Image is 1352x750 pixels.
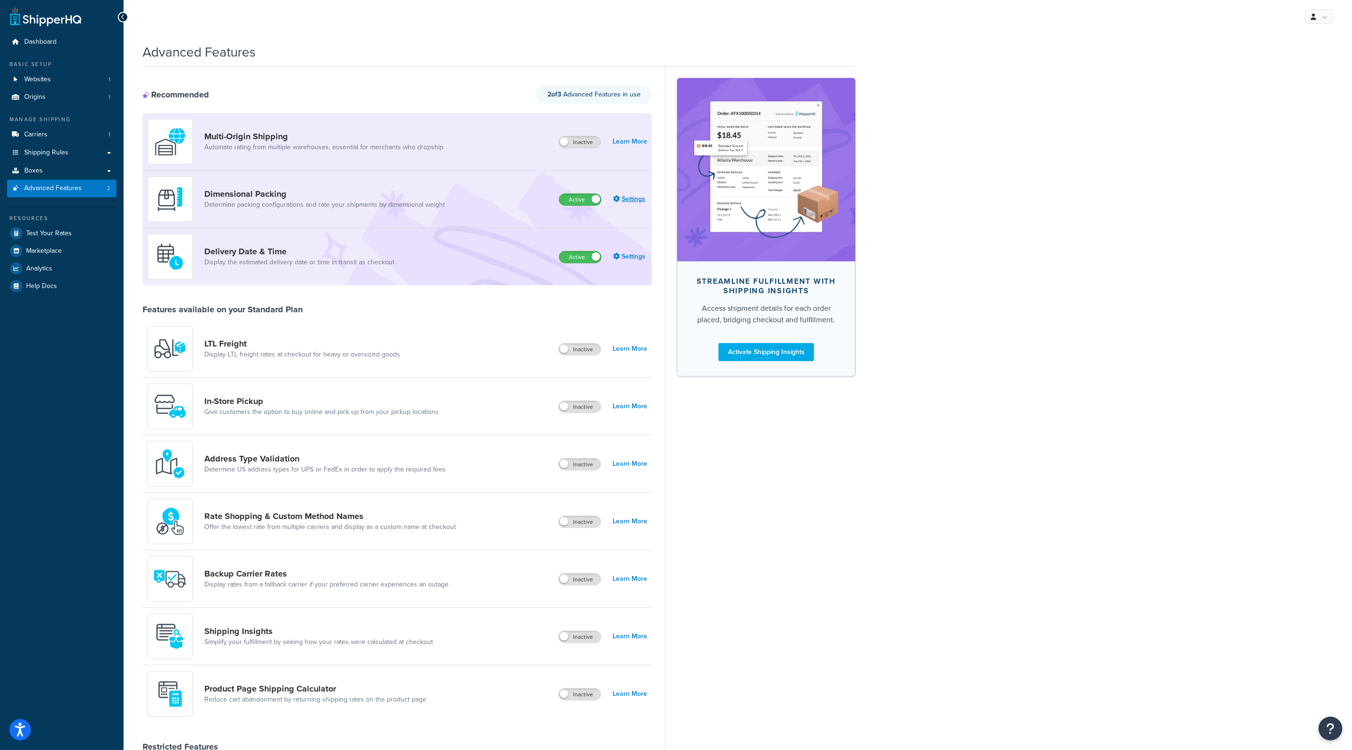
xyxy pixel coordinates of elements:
[26,265,52,273] span: Analytics
[613,630,647,643] a: Learn More
[204,350,400,359] a: Display LTL freight rates at checkout for heavy or oversized goods
[7,242,116,260] a: Marketplace
[204,568,449,579] a: Backup Carrier Rates
[613,687,647,701] a: Learn More
[204,338,400,349] a: LTL Freight
[613,250,647,263] a: Settings
[691,92,841,247] img: feature-image-si-e24932ea9b9fcd0ff835db86be1ff8d589347e8876e1638d903ea230a36726be.png
[24,131,48,139] span: Carriers
[692,277,840,296] div: Streamline Fulfillment with Shipping Insights
[7,126,116,144] a: Carriers1
[7,180,116,197] a: Advanced Features2
[559,574,601,585] label: Inactive
[153,505,187,538] img: icon-duo-feat-rate-shopping-ecdd8bed.png
[7,115,116,124] div: Manage Shipping
[204,200,445,210] a: Determine packing configurations and rate your shipments by dimensional weight
[153,447,187,481] img: kIG8fy0lQAAAABJRU5ErkJggg==
[559,251,601,263] label: Active
[7,71,116,88] a: Websites1
[26,230,72,238] span: Test Your Rates
[24,93,46,101] span: Origins
[24,38,57,46] span: Dashboard
[204,695,426,704] a: Reduce cart abandonment by returning shipping rates on the product page
[204,626,433,636] a: Shipping Insights
[559,516,601,528] label: Inactive
[547,89,561,99] strong: 2 of 3
[108,131,110,139] span: 1
[108,76,110,84] span: 1
[613,515,647,528] a: Learn More
[1319,717,1342,740] button: Open Resource Center
[153,620,187,653] img: Acw9rhKYsOEjAAAAAElFTkSuQmCC
[547,89,641,99] span: Advanced Features in use
[7,144,116,162] a: Shipping Rules
[7,180,116,197] li: Advanced Features
[7,33,116,51] a: Dashboard
[204,189,445,199] a: Dimensional Packing
[613,342,647,356] a: Learn More
[153,183,187,216] img: DTVBYsAAAAAASUVORK5CYII=
[613,192,647,206] a: Settings
[559,459,601,470] label: Inactive
[559,194,601,205] label: Active
[153,240,187,273] img: gfkeb5ejjkALwAAAABJRU5ErkJggg==
[204,396,439,406] a: In-Store Pickup
[107,184,110,192] span: 2
[204,522,456,532] a: Offer the lowest rate from multiple carriers and display as a custom name at checkout
[204,246,396,257] a: Delivery Date & Time
[613,457,647,471] a: Learn More
[7,126,116,144] li: Carriers
[7,278,116,295] a: Help Docs
[7,162,116,180] a: Boxes
[613,400,647,413] a: Learn More
[108,93,110,101] span: 1
[153,677,187,711] img: +D8d0cXZM7VpdAAAAAElFTkSuQmCC
[7,225,116,242] a: Test Your Rates
[613,572,647,586] a: Learn More
[7,214,116,222] div: Resources
[204,131,443,142] a: Multi-Origin Shipping
[7,88,116,106] li: Origins
[7,260,116,277] a: Analytics
[204,580,449,589] a: Display rates from a fallback carrier if your preferred carrier experiences an outage
[559,631,601,643] label: Inactive
[7,71,116,88] li: Websites
[7,88,116,106] a: Origins1
[559,689,601,700] label: Inactive
[7,60,116,68] div: Basic Setup
[204,637,433,647] a: Simplify your fulfillment by seeing how your rates were calculated at checkout
[204,143,443,152] a: Automate rating from multiple warehouses, essential for merchants who dropship
[204,407,439,417] a: Give customers the option to buy online and pick up from your pickup locations
[143,43,256,61] h1: Advanced Features
[24,167,43,175] span: Boxes
[143,89,209,100] div: Recommended
[143,304,303,315] div: Features available on your Standard Plan
[204,465,446,474] a: Determine US address types for UPS or FedEx in order to apply the required fees
[559,344,601,355] label: Inactive
[153,390,187,423] img: wfgcfpwTIucLEAAAAASUVORK5CYII=
[204,258,396,267] a: Display the estimated delivery date or time in transit as checkout.
[153,125,187,158] img: WatD5o0RtDAAAAAElFTkSuQmCC
[24,149,68,157] span: Shipping Rules
[26,247,62,255] span: Marketplace
[24,184,82,192] span: Advanced Features
[26,282,57,290] span: Help Docs
[692,303,840,326] div: Access shipment details for each order placed, bridging checkout and fulfillment.
[153,562,187,596] img: icon-duo-feat-backup-carrier-4420b188.png
[204,683,426,694] a: Product Page Shipping Calculator
[559,136,601,148] label: Inactive
[24,76,51,84] span: Websites
[153,332,187,365] img: y79ZsPf0fXUFUhFXDzUgf+ktZg5F2+ohG75+v3d2s1D9TjoU8PiyCIluIjV41seZevKCRuEjTPPOKHJsQcmKCXGdfprl3L4q7...
[204,511,456,521] a: Rate Shopping & Custom Method Names
[559,401,601,413] label: Inactive
[719,343,814,361] a: Activate Shipping Insights
[613,135,647,148] a: Learn More
[204,453,446,464] a: Address Type Validation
